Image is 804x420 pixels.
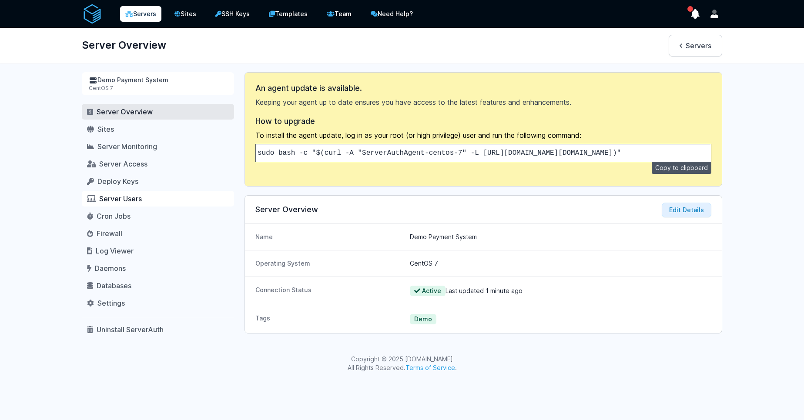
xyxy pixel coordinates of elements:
a: Log Viewer [82,243,234,259]
code: sudo bash -c "$(curl -A "ServerAuthAgent-centos-7" -L [URL][DOMAIN_NAME][DOMAIN_NAME])" [258,149,621,157]
span: Active [410,286,446,296]
a: Deploy Keys [82,173,234,189]
a: Daemons [82,260,234,276]
a: Terms of Service [405,364,455,371]
a: Firewall [82,226,234,241]
dt: Operating System [255,259,403,268]
span: Log Viewer [96,247,134,255]
button: Copy to clipboard [652,162,711,174]
a: Need Help? [365,5,419,23]
button: User menu [707,6,722,22]
a: Team [321,5,358,23]
button: Edit Details [662,203,711,217]
span: Cron Jobs [97,212,131,220]
span: Uninstall ServerAuth [97,325,164,334]
h3: An agent update is available. [255,83,711,93]
span: Daemons [95,264,126,273]
span: Server Overview [97,107,153,116]
dd: Demo Payment System [410,233,711,241]
span: Server Users [99,194,142,203]
span: Demo [410,314,436,324]
dt: Name [255,233,403,241]
p: Keeping your agent up to date ensures you have access to the latest features and enhancements. [255,97,711,107]
a: Templates [263,5,314,23]
a: Server Access [82,156,234,172]
span: Server Access [99,160,147,168]
dd: Last updated 1 minute ago [410,286,711,296]
dt: Connection Status [255,286,403,296]
button: show notifications [687,6,703,22]
div: CentOS 7 [89,85,227,92]
div: Demo Payment System [89,76,227,85]
a: Server Overview [82,104,234,120]
p: To install the agent update, log in as your root (or high privilege) user and run the following c... [255,130,711,140]
a: Cron Jobs [82,208,234,224]
a: Settings [82,295,234,311]
a: Uninstall ServerAuth [82,322,234,337]
span: Sites [97,125,114,133]
h3: Server Overview [255,204,711,215]
dd: CentOS 7 [410,259,711,268]
h1: Server Overview [82,35,166,56]
a: Server Monitoring [82,139,234,154]
span: Databases [97,281,131,290]
a: Servers [120,6,161,22]
span: has unread notifications [687,6,693,12]
a: Servers [669,35,722,57]
a: SSH Keys [209,5,256,23]
span: Deploy Keys [97,177,138,186]
span: Settings [97,299,125,307]
h3: How to upgrade [255,116,711,127]
img: serverAuth logo [82,3,103,24]
span: Server Monitoring [97,142,157,151]
a: Sites [82,121,234,137]
span: Firewall [97,229,122,238]
a: Databases [82,278,234,293]
a: Sites [168,5,202,23]
a: Server Users [82,191,234,207]
dt: Tags [255,314,403,324]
